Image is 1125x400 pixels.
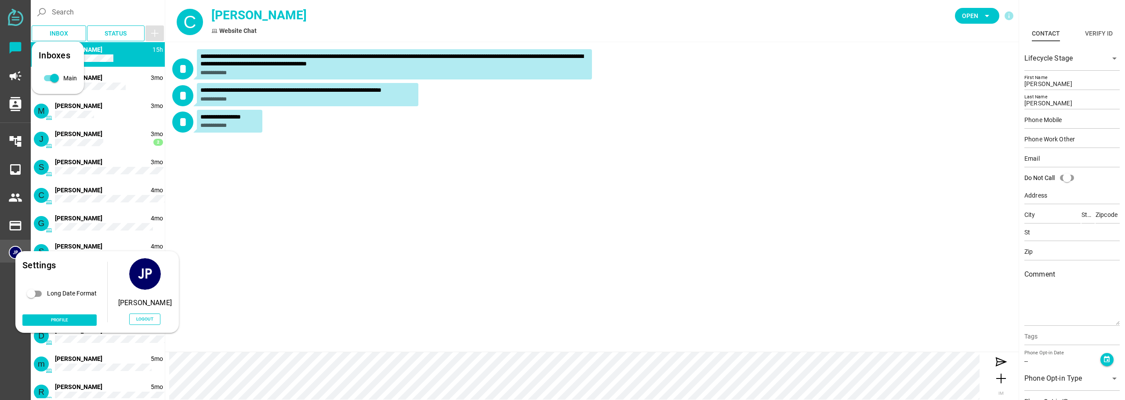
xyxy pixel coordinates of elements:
[1024,111,1120,129] input: Phone Mobile
[38,106,45,115] span: M
[1024,357,1100,366] div: --
[46,143,52,149] i: Website Chat
[22,314,97,326] a: Profile
[1024,223,1120,241] input: St
[955,8,999,24] button: Open
[46,115,52,121] i: Website Chat
[105,28,127,39] span: Status
[38,191,44,200] span: C
[51,316,68,324] span: Profile
[39,48,77,62] div: Inboxes
[55,355,102,362] span: 266f91d644-PsvWgojM3PVZN7Xek60R
[1024,243,1120,260] input: Zip
[22,285,97,303] div: Long Date Format
[184,12,196,32] span: C
[55,130,102,137] span: 2791db7fdd-M7353lvQQRnTLONfR12P
[1024,150,1120,167] input: Email
[8,9,23,26] img: svg+xml;base64,PD94bWwgdmVyc2lvbj0iMS4wIiBlbmNvZGluZz0iVVRGLTgiPz4KPHN2ZyB2ZXJzaW9uPSIxLjEiIHZpZX...
[1085,28,1113,39] div: Verify ID
[982,11,992,21] i: arrow_drop_down
[129,258,161,290] img: 62f6906d79ed9931b606f547.png
[55,215,102,222] span: 2752baebad-vI44WC6t5m0vqoglkw0b
[136,315,153,323] span: Logout
[1109,53,1120,64] i: arrow_drop_down
[1024,187,1120,204] input: Address
[55,102,102,109] span: 279b4e8edb-ddNIp82bx5VSeACuFAiW
[1024,350,1100,357] div: Phone Opt-in Date
[55,243,102,250] span: 274cf12816-cTDxprQs2aspYoHMgWcA
[8,134,22,148] i: account_tree
[32,25,86,41] button: Inbox
[151,130,163,137] span: 1747844171
[47,289,97,298] div: Long Date Format
[1024,169,1079,187] div: Do Not Call
[8,97,22,111] i: contacts
[55,383,102,390] span: 2641f91c8b-mGGALUMHYqC7TUPTzPLR
[152,46,163,53] span: 1755904650
[46,339,52,346] i: Website Chat
[1024,206,1081,223] input: City
[1024,274,1120,325] textarea: Comment
[46,368,52,374] i: Website Chat
[151,159,163,166] span: 1747744465
[151,243,163,250] span: 1746633549
[46,171,52,177] i: Website Chat
[39,69,77,87] div: Main
[9,246,22,259] img: 62f6906d79ed9931b606f547-30.png
[22,258,97,272] div: Settings
[151,187,163,194] span: 1746880396
[8,41,22,55] i: chat_bubble
[38,219,45,228] span: G
[211,6,630,25] div: [PERSON_NAME]
[55,159,102,166] span: 278ec261bc-pptlI6rgxKmPHjmpnXHp
[1096,206,1120,223] input: Zipcode
[1024,130,1120,148] input: Phone Work Other
[63,74,77,83] div: Main
[38,359,45,368] span: m
[55,187,102,194] span: 2756fc5117-Ybwauxdb9FXvQdcKPwbK
[38,387,44,396] span: R
[50,28,68,39] span: Inbox
[8,219,22,233] i: payment
[211,28,218,34] i: Website Chat
[118,297,172,309] div: [PERSON_NAME]
[153,139,163,146] span: 2
[1024,334,1120,344] input: Tags
[1081,206,1095,223] input: State
[46,227,52,234] i: Website Chat
[87,25,145,41] button: Status
[129,314,160,325] button: Logout
[1024,92,1120,109] input: Last Name
[8,162,22,177] i: inbox
[1024,173,1055,183] div: Do Not Call
[151,355,163,362] span: 1742917434
[151,215,163,222] span: 1746729037
[211,26,630,36] div: Website Chat
[39,134,44,144] span: J
[8,69,22,83] i: campaign
[151,102,163,109] span: 1747950359
[962,11,978,21] span: Open
[1103,356,1110,363] i: event
[39,162,44,172] span: S
[1032,28,1060,39] div: Contact
[39,247,44,256] span: S
[46,199,52,205] i: Website Chat
[151,383,163,390] span: 1742152530
[1004,11,1014,21] i: info
[8,191,22,205] i: people
[998,391,1004,396] span: IM
[38,331,44,340] span: D
[1109,373,1120,384] i: arrow_drop_down
[151,74,163,81] span: 1748374681
[1024,72,1120,90] input: First Name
